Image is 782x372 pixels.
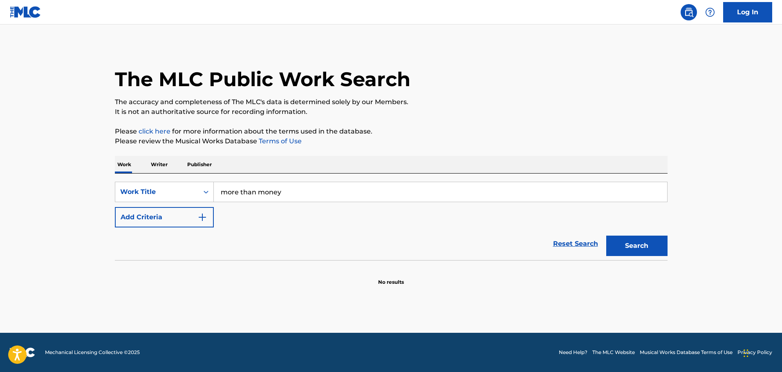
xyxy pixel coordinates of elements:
h1: The MLC Public Work Search [115,67,410,91]
p: Work [115,156,134,173]
img: MLC Logo [10,6,41,18]
button: Search [606,236,668,256]
div: Work Title [120,187,194,197]
p: No results [378,269,404,286]
img: help [705,7,715,17]
p: Please for more information about the terms used in the database. [115,127,668,136]
p: It is not an authoritative source for recording information. [115,107,668,117]
a: Need Help? [559,349,587,356]
p: Writer [148,156,170,173]
p: The accuracy and completeness of The MLC's data is determined solely by our Members. [115,97,668,107]
p: Please review the Musical Works Database [115,136,668,146]
form: Search Form [115,182,668,260]
img: 9d2ae6d4665cec9f34b9.svg [197,212,207,222]
a: Privacy Policy [737,349,772,356]
a: Public Search [681,4,697,20]
a: Terms of Use [257,137,302,145]
a: The MLC Website [592,349,635,356]
a: click here [139,127,170,135]
img: logo [10,347,35,357]
span: Mechanical Licensing Collective © 2025 [45,349,140,356]
div: Help [702,4,718,20]
p: Publisher [185,156,214,173]
img: search [684,7,694,17]
iframe: Chat Widget [741,333,782,372]
div: Drag [744,341,748,365]
a: Log In [723,2,772,22]
a: Reset Search [549,235,602,253]
button: Add Criteria [115,207,214,227]
a: Musical Works Database Terms of Use [640,349,733,356]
